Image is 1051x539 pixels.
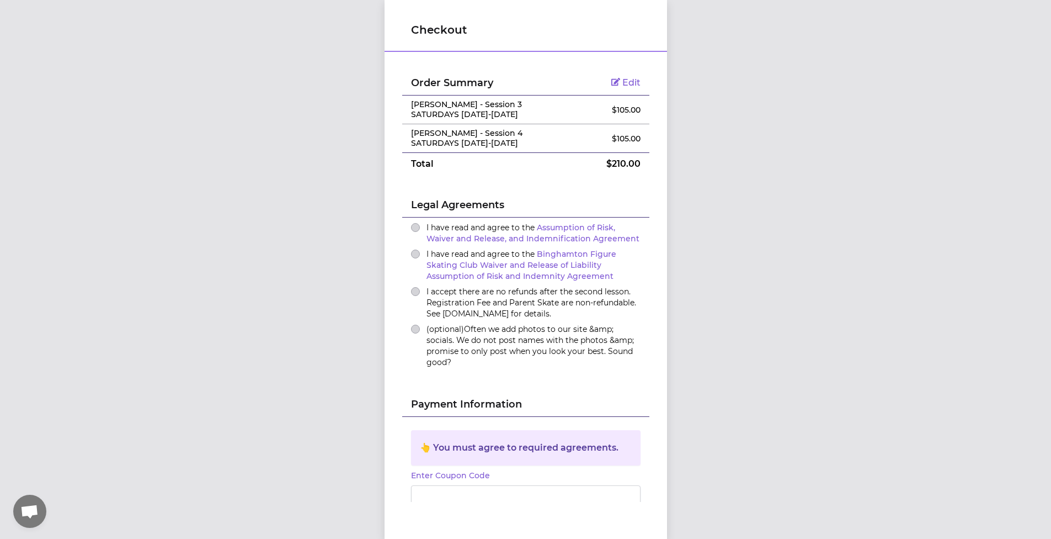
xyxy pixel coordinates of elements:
[411,75,558,91] h2: Order Summary
[411,197,641,217] h2: Legal Agreements
[411,100,558,119] p: [PERSON_NAME] - Session 3 SATURDAYS [DATE]-[DATE]
[575,104,640,115] p: $ 105.00
[411,22,641,38] h1: Checkout
[611,77,641,88] a: Edit
[575,157,640,171] p: $ 210.00
[418,491,633,501] iframe: Secure card payment input frame
[411,470,490,481] button: Enter Coupon Code
[426,249,616,281] span: I have read and agree to the
[426,286,641,319] label: I accept there are no refunds after the second lesson. Registration Fee and Parent Skate are non-...
[420,441,632,455] div: 👆 You must agree to required agreements.
[575,133,640,144] p: $ 105.00
[426,223,639,244] span: I have read and agree to the
[411,129,558,148] p: [PERSON_NAME] - Session 4 SATURDAYS [DATE]-[DATE]
[426,249,616,281] a: Binghamton Figure Skating Club Waiver and Release of Liability Assumption of Risk and Indemnity A...
[622,77,641,88] span: Edit
[13,495,46,528] div: Open chat
[402,153,567,176] td: Total
[411,397,641,416] h2: Payment Information
[426,324,464,334] span: (optional)
[426,324,641,368] label: Often we add photos to our site &amp; socials. We do not post names with the photos &amp; promise...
